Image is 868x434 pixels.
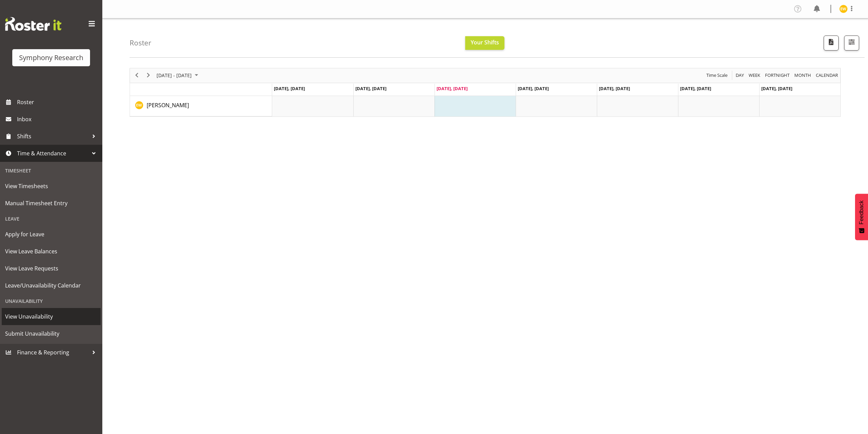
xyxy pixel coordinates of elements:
a: Leave/Unavailability Calendar [2,277,101,294]
span: View Timesheets [5,181,97,191]
a: Apply for Leave [2,226,101,243]
span: Inbox [17,114,99,124]
div: Symphony Research [19,53,83,63]
h4: Roster [130,39,151,47]
span: [DATE], [DATE] [274,85,305,92]
span: Feedback [858,200,865,224]
span: [DATE], [DATE] [437,85,468,92]
div: August 18 - 24, 2025 [154,68,202,83]
img: Rosterit website logo [5,17,61,31]
a: View Timesheets [2,178,101,195]
button: Next [144,71,153,80]
span: [DATE], [DATE] [599,85,630,92]
span: View Leave Requests [5,263,97,274]
span: Month [794,71,812,80]
div: Leave [2,212,101,226]
span: Finance & Reporting [17,347,89,358]
img: enrica-walsh11863.jpg [839,5,848,13]
span: Manual Timesheet Entry [5,198,97,208]
span: Week [748,71,761,80]
button: August 2025 [156,71,201,80]
div: Unavailability [2,294,101,308]
span: Shifts [17,131,89,141]
span: Day [735,71,745,80]
button: Filter Shifts [844,36,859,51]
div: next period [143,68,154,83]
span: [DATE], [DATE] [761,85,792,92]
button: Your Shifts [465,36,504,50]
a: [PERSON_NAME] [147,101,189,109]
td: Enrica Walsh resource [130,96,272,116]
button: Time Scale [705,71,729,80]
button: Download a PDF of the roster according to the set date range. [824,36,839,51]
span: View Leave Balances [5,246,97,256]
div: Timesheet [2,164,101,178]
button: Feedback - Show survey [855,194,868,240]
span: Time & Attendance [17,148,89,158]
span: Fortnight [764,71,790,80]
span: Your Shifts [471,39,499,46]
span: Time Scale [706,71,728,80]
button: Timeline Day [735,71,745,80]
a: View Leave Requests [2,260,101,277]
button: Timeline Week [748,71,762,80]
span: Apply for Leave [5,229,97,239]
div: Timeline Week of August 20, 2025 [130,68,841,117]
a: Submit Unavailability [2,325,101,342]
span: [DATE], [DATE] [680,85,711,92]
table: Timeline Week of August 20, 2025 [272,96,840,116]
a: View Unavailability [2,308,101,325]
span: [DATE] - [DATE] [156,71,192,80]
span: Submit Unavailability [5,328,97,339]
button: Timeline Month [793,71,812,80]
span: Roster [17,97,99,107]
a: Manual Timesheet Entry [2,195,101,212]
button: Previous [132,71,142,80]
span: calendar [815,71,839,80]
span: View Unavailability [5,311,97,322]
a: View Leave Balances [2,243,101,260]
span: Leave/Unavailability Calendar [5,280,97,291]
span: [DATE], [DATE] [355,85,386,92]
button: Month [815,71,839,80]
div: previous period [131,68,143,83]
span: [DATE], [DATE] [518,85,549,92]
button: Fortnight [764,71,791,80]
